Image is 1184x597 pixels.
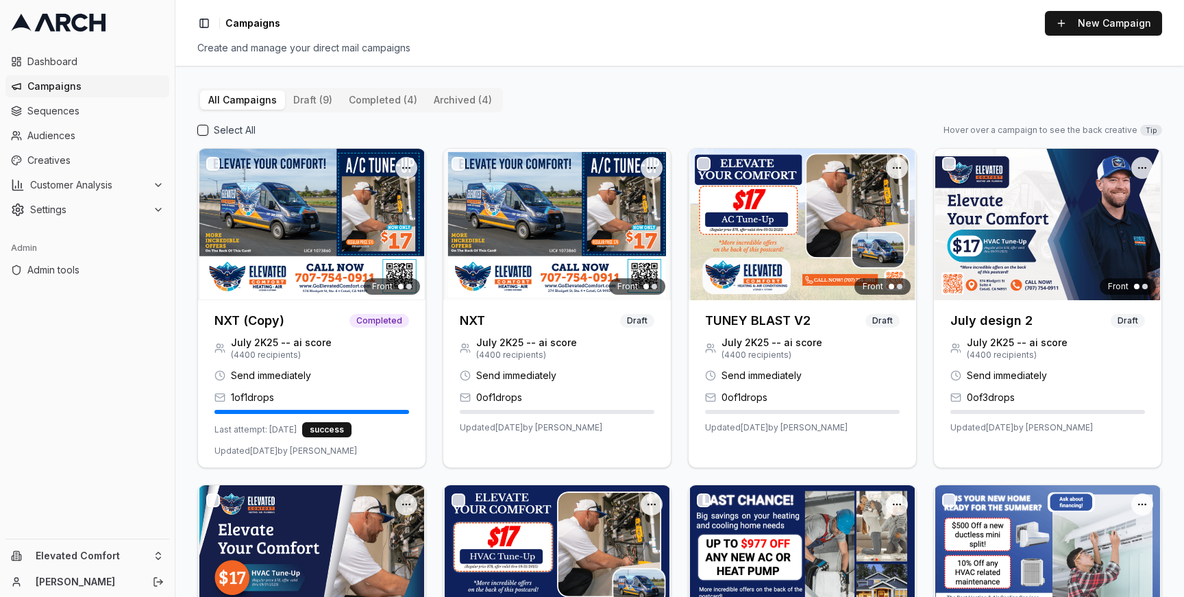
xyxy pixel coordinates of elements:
[721,369,802,382] span: Send immediately
[200,90,285,110] button: All Campaigns
[967,369,1047,382] span: Send immediately
[705,422,848,433] span: Updated [DATE] by [PERSON_NAME]
[5,545,169,567] button: Elevated Comfort
[476,391,522,404] span: 0 of 1 drops
[30,203,147,217] span: Settings
[967,350,1068,361] span: ( 4400 recipients)
[27,154,164,167] span: Creatives
[214,311,284,330] h3: NXT (Copy)
[705,311,811,330] h3: TUNEY BLAST V2
[721,350,822,361] span: ( 4400 recipients)
[27,129,164,143] span: Audiences
[460,422,602,433] span: Updated [DATE] by [PERSON_NAME]
[620,314,654,328] span: Draft
[721,391,767,404] span: 0 of 1 drops
[967,391,1015,404] span: 0 of 3 drops
[425,90,500,110] button: archived (4)
[1045,11,1162,36] button: New Campaign
[30,178,147,192] span: Customer Analysis
[1108,281,1128,292] span: Front
[27,263,164,277] span: Admin tools
[5,149,169,171] a: Creatives
[285,90,341,110] button: draft (9)
[950,311,1033,330] h3: July design 2
[863,281,883,292] span: Front
[214,446,357,456] span: Updated [DATE] by [PERSON_NAME]
[5,75,169,97] a: Campaigns
[36,550,147,562] span: Elevated Comfort
[214,123,256,137] label: Select All
[5,51,169,73] a: Dashboard
[689,149,916,300] img: Front creative for TUNEY BLAST V2
[944,125,1137,136] span: Hover over a campaign to see the back creative
[225,16,280,30] span: Campaigns
[1140,125,1162,136] span: Tip
[27,55,164,69] span: Dashboard
[5,259,169,281] a: Admin tools
[5,125,169,147] a: Audiences
[302,422,351,437] div: success
[443,149,671,300] img: Front creative for NXT
[349,314,409,328] span: Completed
[967,336,1068,350] span: July 2K25 -- ai score
[721,336,822,350] span: July 2K25 -- ai score
[5,237,169,259] div: Admin
[231,336,332,350] span: July 2K25 -- ai score
[865,314,900,328] span: Draft
[225,16,280,30] nav: breadcrumb
[5,199,169,221] button: Settings
[197,41,1162,55] div: Create and manage your direct mail campaigns
[934,149,1161,300] img: Front creative for July design 2
[476,336,577,350] span: July 2K25 -- ai score
[617,281,638,292] span: Front
[231,391,274,404] span: 1 of 1 drops
[27,104,164,118] span: Sequences
[950,422,1093,433] span: Updated [DATE] by [PERSON_NAME]
[214,424,297,435] span: Last attempt: [DATE]
[460,311,485,330] h3: NXT
[1111,314,1145,328] span: Draft
[476,350,577,361] span: ( 4400 recipients)
[5,100,169,122] a: Sequences
[27,80,164,93] span: Campaigns
[149,572,168,592] button: Log out
[372,281,393,292] span: Front
[231,350,332,361] span: ( 4400 recipients)
[36,575,138,589] a: [PERSON_NAME]
[198,149,425,300] img: Front creative for NXT (Copy)
[476,369,556,382] span: Send immediately
[5,174,169,196] button: Customer Analysis
[231,369,311,382] span: Send immediately
[341,90,425,110] button: completed (4)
